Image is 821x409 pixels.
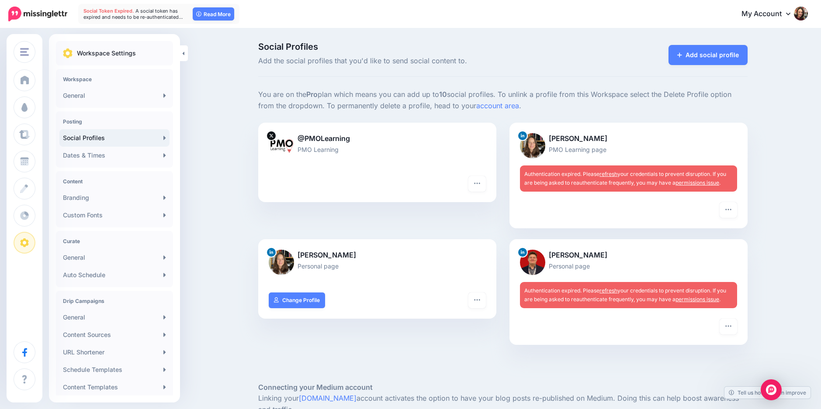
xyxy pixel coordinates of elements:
[269,133,486,144] p: @PMOLearning
[669,45,748,65] a: Add social profile
[520,250,737,261] p: [PERSON_NAME]
[520,250,545,275] img: 1657124497966-76390.png
[520,133,737,144] p: [PERSON_NAME]
[269,250,294,275] img: 1694688939911-36522.png
[63,76,166,82] h4: Workspace
[59,344,170,361] a: URL Shortener
[20,48,29,56] img: menu.png
[59,361,170,378] a: Schedule Templates
[59,87,170,104] a: General
[59,326,170,344] a: Content Sources
[8,7,67,21] img: Missinglettr
[269,250,486,261] p: [PERSON_NAME]
[269,133,294,158] img: 8GyXz8T--35675.jpg
[599,287,617,294] a: refresh
[524,171,726,186] span: Authentication expired. Please your credentials to prevent disruption. If you are being asked to ...
[306,90,318,99] b: Pro
[299,394,357,402] a: [DOMAIN_NAME]
[59,378,170,396] a: Content Templates
[63,118,166,125] h4: Posting
[520,133,545,158] img: 1694688939911-36522.png
[63,48,73,58] img: settings.png
[83,8,134,14] span: Social Token Expired.
[258,382,748,393] h5: Connecting your Medium account
[520,261,737,271] p: Personal page
[83,8,183,20] span: A social token has expired and needs to be re-authenticated…
[733,3,808,25] a: My Account
[59,189,170,206] a: Branding
[724,387,811,399] a: Tell us how we can improve
[269,261,486,271] p: Personal page
[63,238,166,244] h4: Curate
[269,292,325,308] a: Change Profile
[524,287,726,302] span: Authentication expired. Please your credentials to prevent disruption. If you are being asked to ...
[599,171,617,177] a: refresh
[193,7,234,21] a: Read More
[63,178,166,185] h4: Content
[258,89,748,112] p: You are on the plan which means you can add up to social profiles. To unlink a profile from this ...
[476,101,519,110] a: account area
[520,144,737,155] p: PMO Learning page
[59,266,170,284] a: Auto Schedule
[258,42,580,51] span: Social Profiles
[63,298,166,304] h4: Drip Campaigns
[269,144,486,155] p: PMO Learning
[77,48,136,58] p: Workspace Settings
[676,179,719,186] a: permissions issue
[59,249,170,266] a: General
[258,55,580,67] span: Add the social profiles that you'd like to send social content to.
[59,309,170,326] a: General
[676,296,719,302] a: permissions issue
[59,147,170,164] a: Dates & Times
[59,206,170,224] a: Custom Fonts
[59,129,170,147] a: Social Profiles
[439,90,447,99] b: 10
[761,379,782,400] div: Open Intercom Messenger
